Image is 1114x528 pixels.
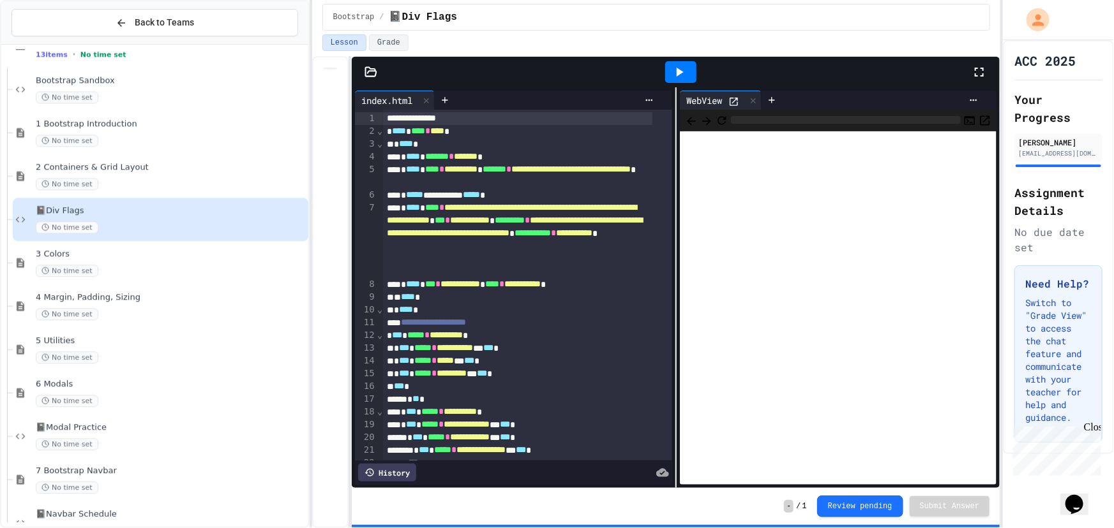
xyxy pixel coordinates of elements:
span: No time set [36,438,98,450]
div: 18 [355,406,376,418]
span: 13 items [36,50,68,59]
div: [EMAIL_ADDRESS][DOMAIN_NAME] [1018,149,1099,158]
h3: Need Help? [1025,276,1092,291]
span: No time set [80,50,126,59]
div: 19 [355,418,376,431]
span: 📓Navbar Schedule [36,509,306,520]
div: index.html [355,94,419,107]
h1: ACC 2025 [1014,52,1076,70]
span: Bootstrap [333,12,375,22]
h2: Assignment Details [1014,184,1103,219]
button: Refresh [716,112,728,128]
span: 2 Containers & Grid Layout [36,162,306,173]
span: 1 [802,501,807,511]
div: 5 [355,163,376,189]
span: • [73,49,75,59]
iframe: chat widget [1060,477,1101,515]
div: WebView [680,91,762,110]
div: 6 [355,189,376,202]
span: Back [685,112,698,128]
div: 8 [355,278,376,291]
div: Chat with us now!Close [5,5,88,81]
span: 4 Margin, Padding, Sizing [36,292,306,303]
button: Grade [369,34,409,51]
button: Open in new tab [979,112,991,128]
span: No time set [36,135,98,147]
span: No time set [36,91,98,103]
span: 📓Div Flags [36,205,306,216]
div: 15 [355,367,376,380]
span: No time set [36,351,98,363]
div: [PERSON_NAME] [1018,136,1099,148]
div: 21 [355,444,376,457]
span: / [796,501,801,511]
span: - [784,500,794,513]
div: 20 [355,431,376,444]
button: Back to Teams [11,9,298,36]
span: No time set [36,265,98,277]
span: 📓Modal Practice [36,422,306,433]
span: / [379,12,384,22]
div: 10 [355,304,376,316]
span: 1 Bootstrap Introduction [36,119,306,129]
p: Switch to "Grade View" to access the chat feature and communicate with your teacher for help and ... [1025,297,1092,424]
button: Submit Answer [910,496,990,517]
div: 4 [355,150,376,163]
button: Lesson [322,34,366,51]
div: 1 [355,112,376,125]
div: WebView [680,94,728,107]
div: 3 [355,138,376,150]
span: 📓Div Flags [389,10,457,25]
span: Fold line [377,138,383,149]
div: 16 [355,380,376,393]
iframe: Web Preview [680,131,997,485]
div: 11 [355,316,376,329]
span: No time set [36,221,98,233]
div: 17 [355,393,376,406]
span: 3 Colors [36,249,306,260]
iframe: chat widget [1008,422,1101,476]
div: 2 [355,125,376,138]
span: No time set [36,308,98,320]
span: Bootstrap Sandbox [36,75,306,86]
div: index.html [355,91,435,110]
div: My Account [1013,5,1053,34]
span: Fold line [377,406,383,416]
div: 7 [355,202,376,278]
h2: Your Progress [1014,91,1103,126]
span: Fold line [377,304,383,314]
div: 14 [355,355,376,367]
span: No time set [36,481,98,494]
span: Fold line [377,330,383,340]
div: 9 [355,291,376,304]
span: Forward [700,112,713,128]
span: 5 Utilities [36,335,306,346]
button: Console [963,112,976,128]
div: No due date set [1014,224,1103,255]
span: No time set [36,395,98,407]
div: 12 [355,329,376,342]
div: History [358,464,416,481]
button: Review pending [817,495,903,517]
span: Fold line [377,126,383,136]
span: No time set [36,178,98,190]
span: Submit Answer [920,501,980,511]
div: 22 [355,457,376,469]
span: 6 Modals [36,379,306,390]
span: Back to Teams [135,16,194,29]
div: 13 [355,342,376,355]
span: 7 Bootstrap Navbar [36,466,306,476]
